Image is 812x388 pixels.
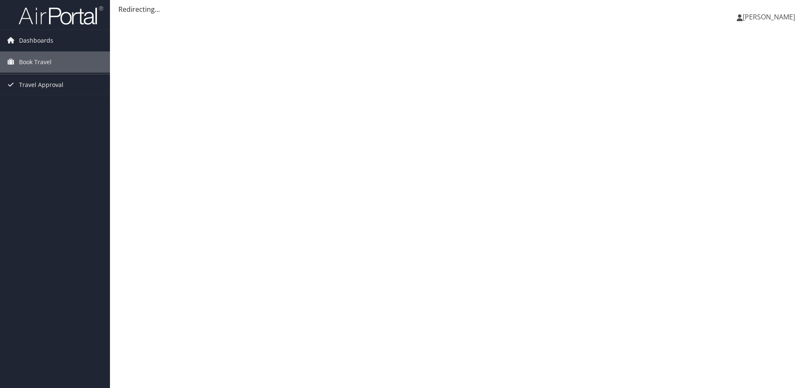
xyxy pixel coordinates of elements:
[19,30,53,51] span: Dashboards
[737,4,804,30] a: [PERSON_NAME]
[19,5,103,25] img: airportal-logo.png
[118,4,804,14] div: Redirecting...
[19,52,52,73] span: Book Travel
[19,74,63,95] span: Travel Approval
[743,12,795,22] span: [PERSON_NAME]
